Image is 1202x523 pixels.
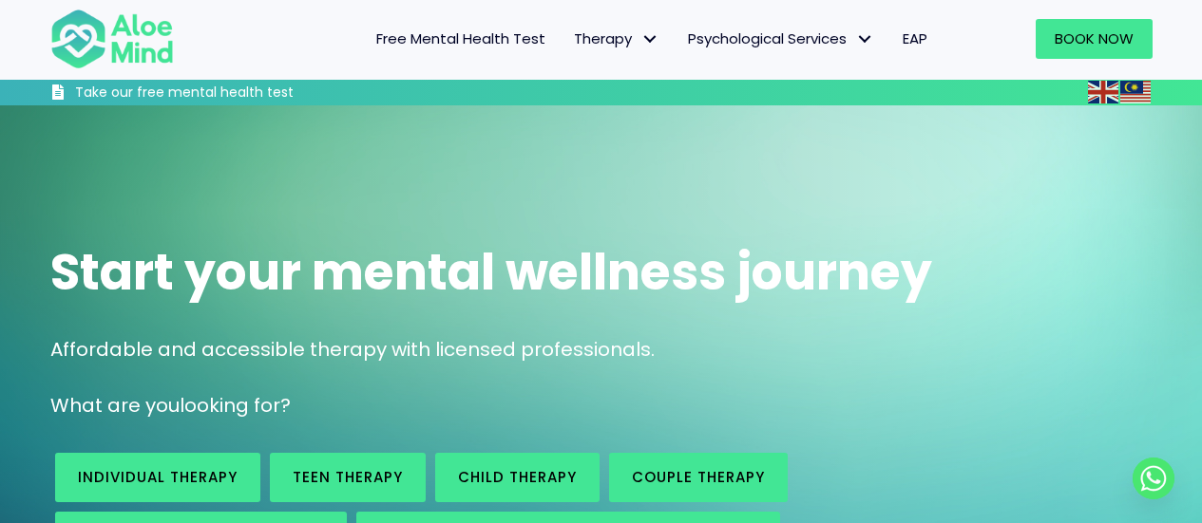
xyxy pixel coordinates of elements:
a: Take our free mental health test [50,84,395,105]
span: Therapy: submenu [637,26,664,53]
img: ms [1120,81,1151,103]
span: Couple therapy [632,467,765,487]
span: Psychological Services: submenu [851,26,879,53]
h3: Take our free mental health test [75,84,395,103]
a: Book Now [1036,19,1153,59]
span: Individual therapy [78,467,238,487]
span: Free Mental Health Test [376,28,545,48]
span: Book Now [1055,28,1134,48]
a: EAP [888,19,942,59]
span: Start your mental wellness journey [50,237,932,307]
a: Malay [1120,81,1153,103]
a: Free Mental Health Test [362,19,560,59]
span: EAP [903,28,927,48]
span: looking for? [180,392,291,419]
img: en [1088,81,1118,103]
span: Therapy [574,28,659,48]
span: What are you [50,392,180,419]
a: English [1088,81,1120,103]
a: Child Therapy [435,453,600,502]
a: Teen Therapy [270,453,426,502]
p: Affordable and accessible therapy with licensed professionals. [50,336,1153,364]
a: Individual therapy [55,453,260,502]
nav: Menu [199,19,942,59]
span: Teen Therapy [293,467,403,487]
a: Whatsapp [1133,458,1174,499]
img: Aloe mind Logo [50,8,174,70]
span: Child Therapy [458,467,577,487]
a: TherapyTherapy: submenu [560,19,674,59]
a: Psychological ServicesPsychological Services: submenu [674,19,888,59]
span: Psychological Services [688,28,874,48]
a: Couple therapy [609,453,788,502]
